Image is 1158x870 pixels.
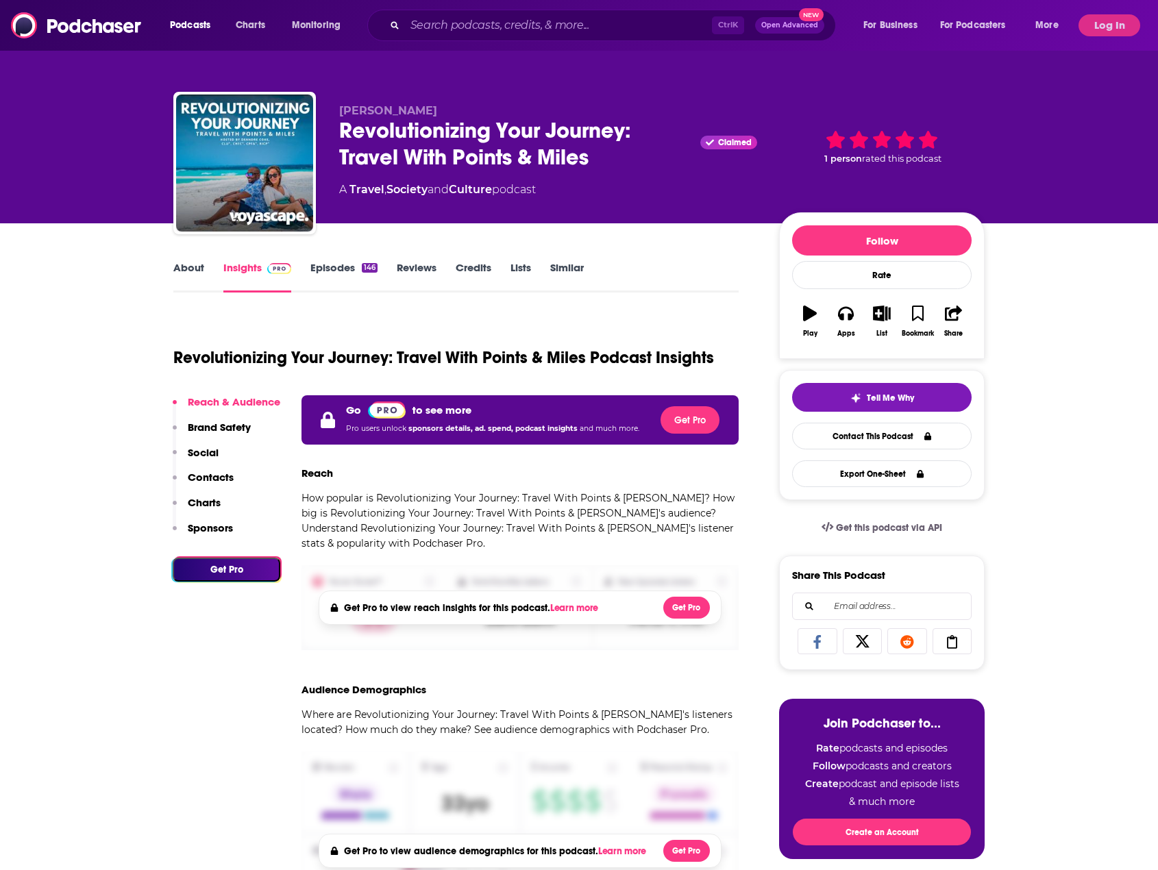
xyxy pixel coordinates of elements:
[811,511,953,545] a: Get this podcast via API
[386,183,428,196] a: Society
[188,471,234,484] p: Contacts
[793,795,971,808] li: & much more
[779,104,985,189] div: 1 personrated this podcast
[267,263,291,274] img: Podchaser Pro
[456,261,491,293] a: Credits
[368,401,406,419] img: Podchaser Pro
[223,261,291,293] a: InsightsPodchaser Pro
[936,297,972,346] button: Share
[876,330,887,338] div: List
[798,628,837,654] a: Share on Facebook
[1079,14,1140,36] button: Log In
[188,521,233,534] p: Sponsors
[793,760,971,772] li: podcasts and creators
[712,16,744,34] span: Ctrl K
[792,569,885,582] h3: Share This Podcast
[173,496,221,521] button: Charts
[864,297,900,346] button: List
[160,14,228,36] button: open menu
[362,263,378,273] div: 146
[663,597,710,619] button: Get Pro
[173,558,280,582] button: Get Pro
[792,383,972,412] button: tell me why sparkleTell Me Why
[792,593,972,620] div: Search followers
[661,406,719,434] button: Get Pro
[550,603,602,614] button: Learn more
[792,225,972,256] button: Follow
[173,347,714,368] h1: Revolutionizing Your Journey: Travel With Points & Miles Podcast Insights
[803,330,817,338] div: Play
[282,14,358,36] button: open menu
[408,424,580,433] span: sponsors details, ad. spend, podcast insights
[804,593,960,619] input: Email address...
[792,261,972,289] div: Rate
[933,628,972,654] a: Copy Link
[510,261,531,293] a: Lists
[11,12,143,38] img: Podchaser - Follow, Share and Rate Podcasts
[380,10,849,41] div: Search podcasts, credits, & more...
[793,778,971,790] li: podcast and episode lists
[813,760,846,772] strong: Follow
[173,395,280,421] button: Reach & Audience
[828,297,863,346] button: Apps
[368,401,406,419] a: Pro website
[292,16,341,35] span: Monitoring
[824,153,862,164] span: 1 person
[227,14,273,36] a: Charts
[188,395,280,408] p: Reach & Audience
[449,183,492,196] a: Culture
[339,182,536,198] div: A podcast
[236,16,265,35] span: Charts
[663,840,710,862] button: Get Pro
[931,14,1026,36] button: open menu
[1026,14,1076,36] button: open menu
[301,683,426,696] h3: Audience Demographics
[900,297,935,346] button: Bookmark
[173,521,233,547] button: Sponsors
[397,261,436,293] a: Reviews
[944,330,963,338] div: Share
[598,846,650,857] button: Learn more
[854,14,935,36] button: open menu
[428,183,449,196] span: and
[902,330,934,338] div: Bookmark
[761,22,818,29] span: Open Advanced
[867,393,914,403] span: Tell Me Why
[793,715,971,731] h3: Join Podchaser to...
[301,490,739,551] p: How popular is Revolutionizing Your Journey: Travel With Points & [PERSON_NAME]? How big is Revol...
[792,460,972,487] button: Export One-Sheet
[843,628,883,654] a: Share on X/Twitter
[718,139,752,146] span: Claimed
[173,471,234,496] button: Contacts
[176,95,313,232] img: Revolutionizing Your Journey: Travel With Points & Miles
[1035,16,1059,35] span: More
[940,16,1006,35] span: For Podcasters
[301,707,739,737] p: Where are Revolutionizing Your Journey: Travel With Points & [PERSON_NAME]'s listeners located? H...
[405,14,712,36] input: Search podcasts, credits, & more...
[339,104,437,117] span: [PERSON_NAME]
[301,467,333,480] h3: Reach
[173,421,251,446] button: Brand Safety
[550,261,584,293] a: Similar
[836,522,942,534] span: Get this podcast via API
[755,17,824,34] button: Open AdvancedNew
[887,628,927,654] a: Share on Reddit
[384,183,386,196] span: ,
[837,330,855,338] div: Apps
[188,446,219,459] p: Social
[862,153,941,164] span: rated this podcast
[346,403,361,417] p: Go
[816,742,839,754] strong: Rate
[349,183,384,196] a: Travel
[793,742,971,754] li: podcasts and episodes
[792,297,828,346] button: Play
[346,419,639,439] p: Pro users unlock and much more.
[799,8,824,21] span: New
[173,261,204,293] a: About
[344,845,650,857] h4: Get Pro to view audience demographics for this podcast.
[792,423,972,449] a: Contact This Podcast
[863,16,917,35] span: For Business
[188,421,251,434] p: Brand Safety
[793,819,971,845] button: Create an Account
